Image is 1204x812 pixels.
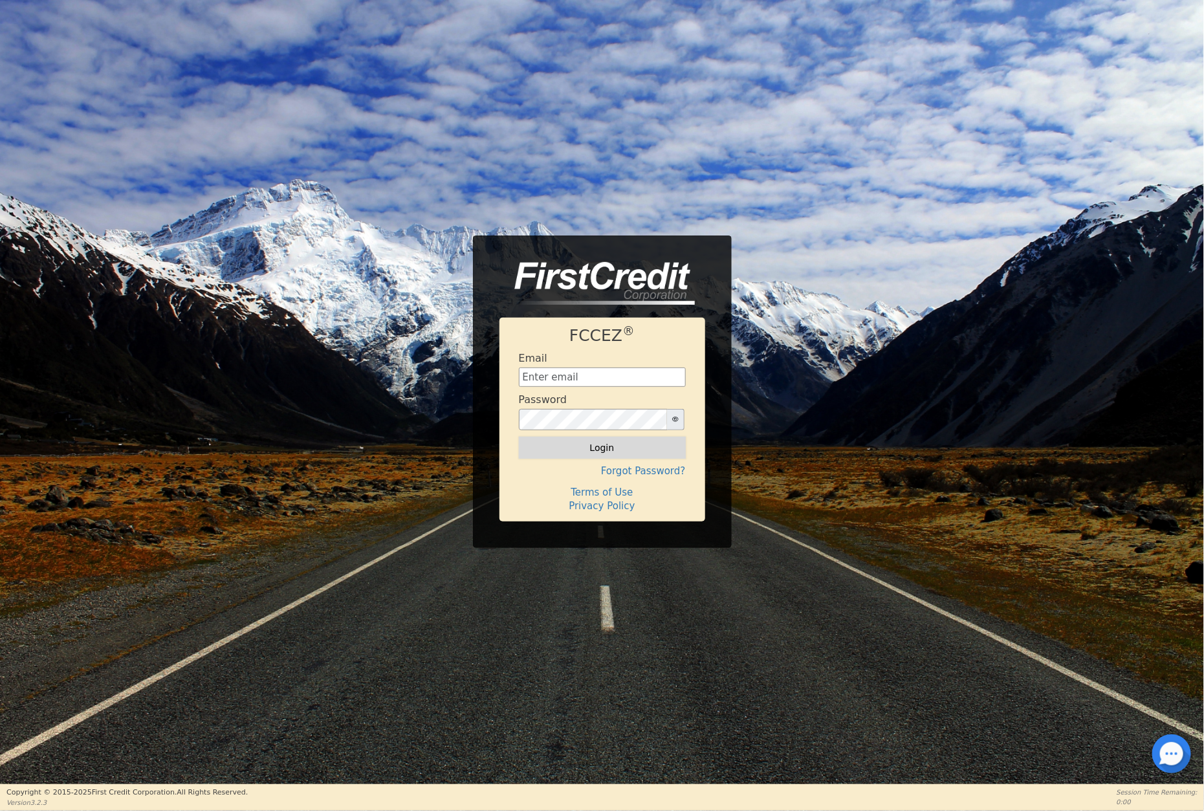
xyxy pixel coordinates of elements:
p: Version 3.2.3 [6,798,248,807]
button: Login [519,437,686,459]
h4: Terms of Use [519,487,686,498]
h4: Email [519,352,547,364]
input: password [519,409,668,430]
sup: ® [622,324,635,338]
h1: FCCEZ [519,326,686,346]
p: Copyright © 2015- 2025 First Credit Corporation. [6,787,248,798]
img: logo-CMu_cnol.png [499,262,695,305]
span: All Rights Reserved. [177,788,248,796]
h4: Forgot Password? [519,465,686,477]
p: 0:00 [1117,797,1198,807]
input: Enter email [519,368,686,387]
p: Session Time Remaining: [1117,787,1198,797]
h4: Password [519,393,567,406]
h4: Privacy Policy [519,500,686,512]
